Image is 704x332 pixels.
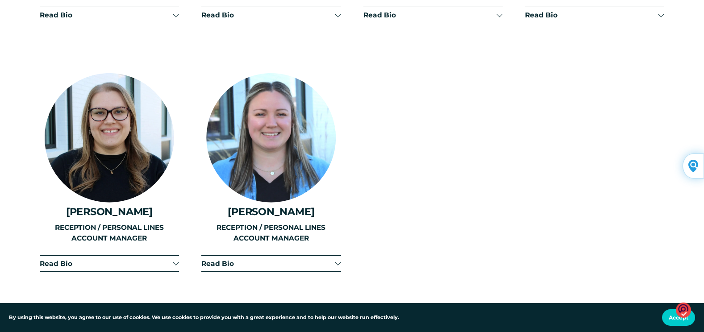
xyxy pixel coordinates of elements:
[40,256,179,271] button: Read Bio
[201,256,341,271] button: Read Bio
[525,11,658,19] span: Read Bio
[676,302,691,319] img: o1IwAAAABJRU5ErkJggg==
[40,206,179,217] h4: [PERSON_NAME]
[201,222,341,244] p: RECEPTION / PERSONAL LINES ACCOUNT MANAGER
[525,7,664,23] button: Read Bio
[40,259,173,268] span: Read Bio
[9,314,399,322] p: By using this website, you agree to our use of cookies. We use cookies to provide you with a grea...
[201,206,341,217] h4: [PERSON_NAME]
[40,222,179,244] p: RECEPTION / PERSONAL LINES ACCOUNT MANAGER
[201,259,334,268] span: Read Bio
[669,314,688,321] span: Accept
[662,309,695,326] button: Accept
